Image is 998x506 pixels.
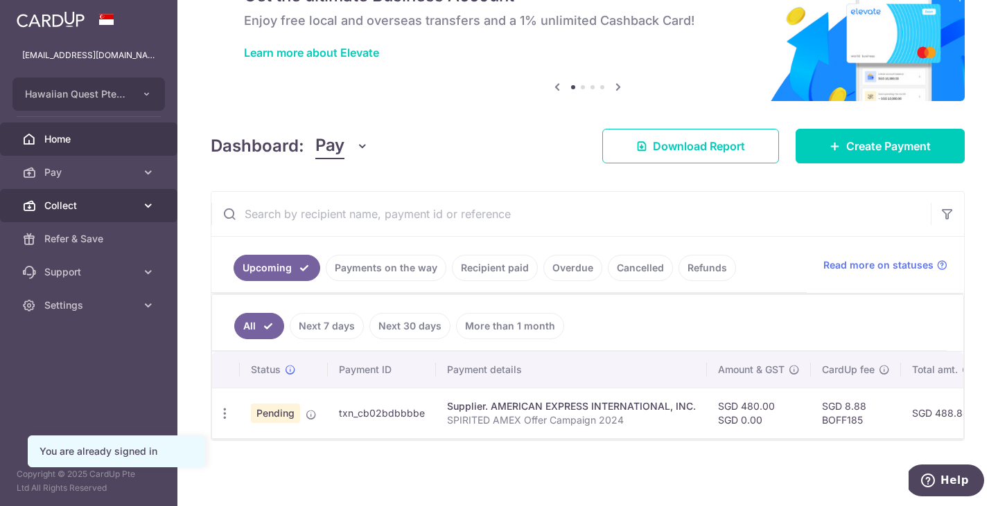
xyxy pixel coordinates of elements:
td: SGD 8.88 BOFF185 [811,388,901,438]
a: Learn more about Elevate [244,46,379,60]
a: More than 1 month [456,313,564,339]
span: Status [251,363,281,377]
a: Overdue [543,255,602,281]
span: Settings [44,298,136,312]
a: Read more on statuses [823,258,947,272]
h6: Enjoy free local and overseas transfers and a 1% unlimited Cashback Card! [244,12,931,29]
a: Next 7 days [290,313,364,339]
img: CardUp [17,11,85,28]
td: SGD 480.00 SGD 0.00 [707,388,811,438]
td: SGD 488.88 [901,388,984,438]
span: Pay [315,133,344,159]
a: Payments on the way [326,255,446,281]
p: [EMAIL_ADDRESS][DOMAIN_NAME] [22,48,155,62]
h4: Dashboard: [211,134,304,159]
a: All [234,313,284,339]
span: Read more on statuses [823,258,934,272]
span: Hawaiian Quest Pte Ltd [25,87,128,101]
span: Pending [251,404,300,423]
span: Download Report [653,138,745,154]
a: Refunds [679,255,736,281]
a: Create Payment [796,129,965,163]
a: Download Report [602,129,779,163]
a: Recipient paid [452,255,538,281]
div: You are already signed in [40,444,193,458]
button: Hawaiian Quest Pte Ltd [12,78,165,111]
a: Cancelled [608,255,673,281]
span: Create Payment [846,138,931,154]
div: Supplier. AMERICAN EXPRESS INTERNATIONAL, INC. [447,399,696,413]
span: Total amt. [912,363,958,377]
th: Payment details [436,352,707,388]
button: Pay [315,133,369,159]
p: SPIRITED AMEX Offer Campaign 2024 [447,413,696,427]
span: Support [44,265,136,279]
a: Next 30 days [369,313,450,339]
span: Amount & GST [718,363,785,377]
th: Payment ID [328,352,436,388]
span: Pay [44,165,136,179]
td: txn_cb02bdbbbbe [328,388,436,438]
iframe: Opens a widget where you can find more information [909,464,984,499]
span: Refer & Save [44,232,136,246]
input: Search by recipient name, payment id or reference [211,192,931,236]
a: Upcoming [234,255,320,281]
span: Home [44,132,136,146]
span: Collect [44,199,136,213]
span: CardUp fee [822,363,875,377]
